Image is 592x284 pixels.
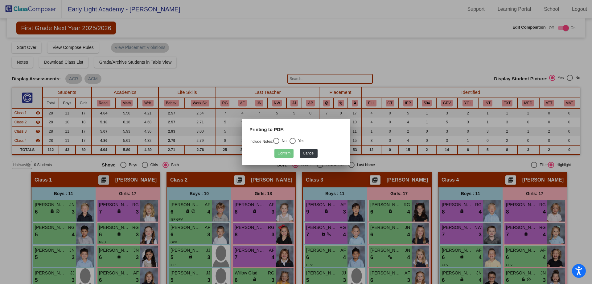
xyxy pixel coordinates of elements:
a: Include Notes: [249,139,273,144]
mat-radio-group: Select an option [249,139,304,144]
button: Cancel [300,149,317,158]
label: Printing to PDF: [249,126,285,133]
button: Confirm [274,149,294,158]
div: No [279,138,286,144]
div: Yes [296,138,304,144]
